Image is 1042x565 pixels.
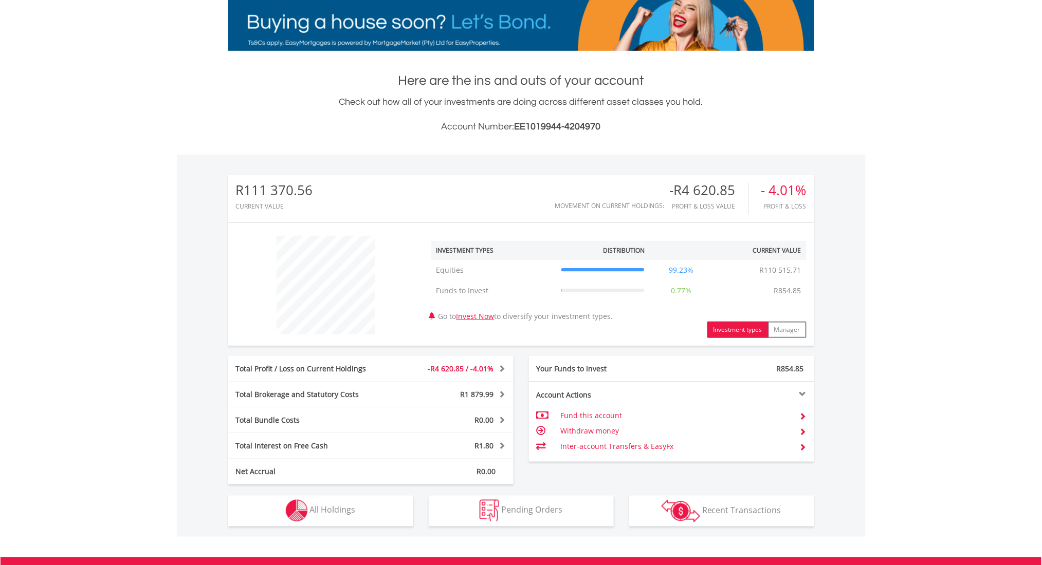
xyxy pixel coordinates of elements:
td: R110 515.71 [755,260,807,280]
div: CURRENT VALUE [236,203,313,210]
div: Your Funds to Invest [529,364,672,374]
td: Funds to Invest [431,280,556,301]
span: R854.85 [777,364,804,373]
td: 99.23% [650,260,712,280]
div: Total Profit / Loss on Current Holdings [228,364,395,374]
div: Go to to diversify your investment types. [424,231,814,338]
img: pending_instructions-wht.png [480,500,499,522]
span: All Holdings [310,504,356,516]
div: - 4.01% [761,183,807,198]
span: R0.00 [477,466,496,476]
div: Profit & Loss [761,203,807,210]
div: Net Accrual [228,466,395,477]
button: Pending Orders [429,496,614,526]
span: R1 879.99 [461,389,494,399]
th: Investment Types [431,241,556,260]
span: Pending Orders [501,504,562,516]
th: Current Value [712,241,807,260]
td: R854.85 [769,280,807,301]
h3: Account Number: [228,120,814,134]
td: Fund this account [560,408,791,423]
div: Movement on Current Holdings: [555,202,665,209]
a: Invest Now [456,311,495,321]
td: Equities [431,260,556,280]
div: R111 370.56 [236,183,313,198]
div: Profit & Loss Value [670,203,748,210]
button: Investment types [707,322,769,338]
button: All Holdings [228,496,413,526]
div: Total Bundle Costs [228,415,395,425]
div: Total Brokerage and Statutory Costs [228,389,395,400]
span: EE1019944-4204970 [515,122,601,131]
span: -R4 620.85 / -4.01% [428,364,494,373]
div: Distribution [603,246,645,255]
div: Check out how all of your investments are doing across different asset classes you hold. [228,95,814,134]
div: Total Interest on Free Cash [228,441,395,451]
h1: Here are the ins and outs of your account [228,71,814,90]
div: -R4 620.85 [670,183,748,198]
span: Recent Transactions [702,504,781,516]
button: Manager [768,322,807,338]
button: Recent Transactions [629,496,814,526]
td: 0.77% [650,280,712,301]
span: R1.80 [475,441,494,450]
td: Inter-account Transfers & EasyFx [560,439,791,454]
div: Account Actions [529,390,672,400]
img: holdings-wht.png [286,500,308,522]
td: Withdraw money [560,423,791,439]
span: R0.00 [475,415,494,425]
img: transactions-zar-wht.png [662,500,700,522]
